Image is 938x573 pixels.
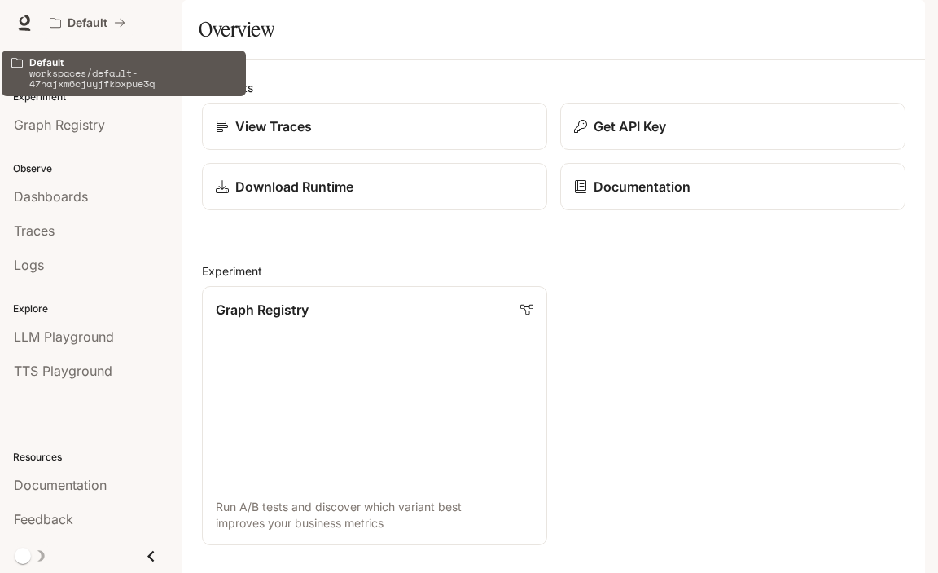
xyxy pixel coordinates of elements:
[202,103,547,150] a: View Traces
[202,286,547,545] a: Graph RegistryRun A/B tests and discover which variant best improves your business metrics
[202,262,905,280] h2: Experiment
[29,57,236,68] p: Default
[560,103,905,150] button: Get API Key
[42,7,133,39] button: All workspaces
[68,16,107,30] p: Default
[29,68,236,89] p: workspaces/default-47najxm6cjuyjfkbxpue3q
[202,79,905,96] h2: Shortcuts
[594,177,690,196] p: Documentation
[235,177,353,196] p: Download Runtime
[202,163,547,210] a: Download Runtime
[594,117,666,136] p: Get API Key
[235,117,312,136] p: View Traces
[560,163,905,210] a: Documentation
[199,13,274,46] h1: Overview
[216,300,309,320] p: Graph Registry
[216,499,533,531] p: Run A/B tests and discover which variant best improves your business metrics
